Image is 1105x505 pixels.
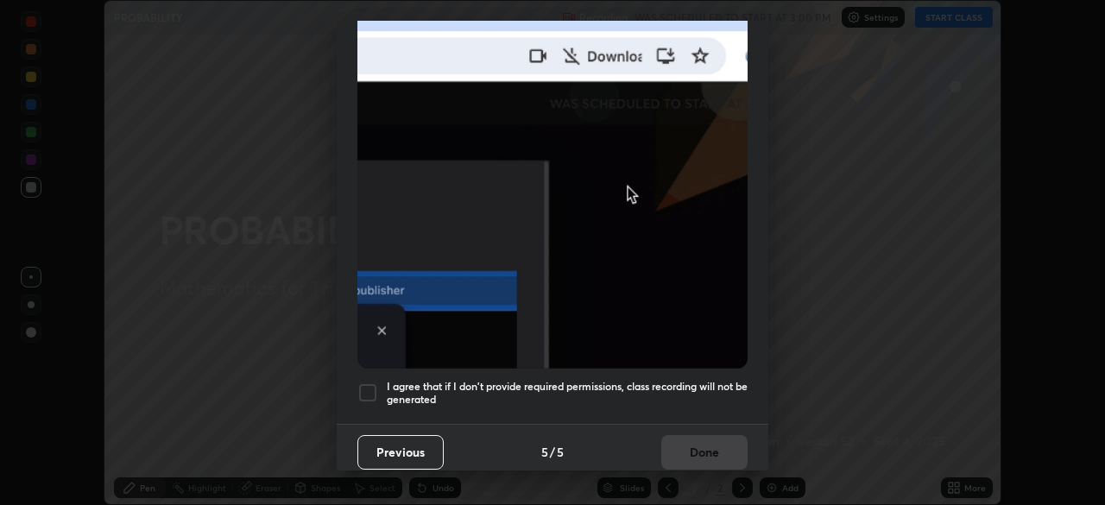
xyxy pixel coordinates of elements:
h4: 5 [541,443,548,461]
button: Previous [357,435,444,470]
h4: 5 [557,443,564,461]
h5: I agree that if I don't provide required permissions, class recording will not be generated [387,380,748,407]
h4: / [550,443,555,461]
